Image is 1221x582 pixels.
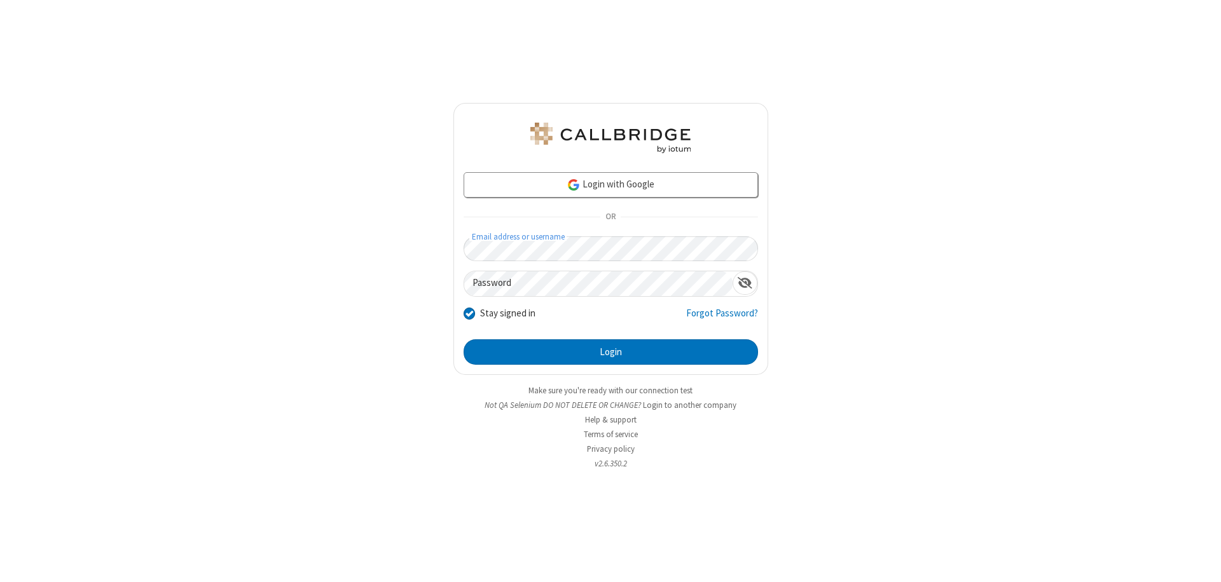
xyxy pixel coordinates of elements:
a: Login with Google [464,172,758,198]
iframe: Chat [1189,549,1211,573]
input: Password [464,271,733,296]
a: Privacy policy [587,443,635,454]
a: Make sure you're ready with our connection test [528,385,693,396]
img: QA Selenium DO NOT DELETE OR CHANGE [528,123,693,153]
li: v2.6.350.2 [453,457,768,470]
label: Stay signed in [480,306,535,321]
a: Forgot Password? [686,306,758,330]
a: Help & support [585,414,637,425]
button: Login to another company [643,399,736,411]
button: Login [464,339,758,365]
a: Terms of service [584,429,638,440]
span: OR [600,208,621,226]
input: Email address or username [464,236,758,261]
img: google-icon.png [567,178,581,192]
div: Show password [733,271,757,295]
li: Not QA Selenium DO NOT DELETE OR CHANGE? [453,399,768,411]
